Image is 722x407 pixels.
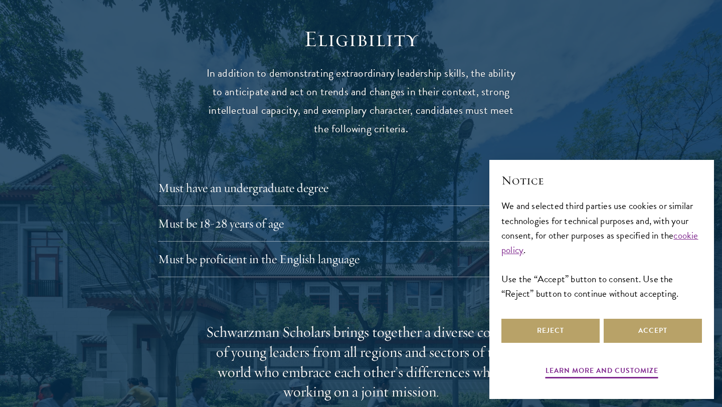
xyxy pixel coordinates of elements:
div: We and selected third parties use cookies or similar technologies for technical purposes and, wit... [501,198,702,300]
a: cookie policy [501,228,698,257]
h2: Eligibility [206,25,516,53]
h2: Notice [501,172,702,189]
button: Must be proficient in the English language [158,247,564,271]
button: Learn more and customize [546,364,658,380]
div: Schwarzman Scholars brings together a diverse cohort of young leaders from all regions and sector... [206,322,516,402]
button: Must be 18-28 years of age [158,212,564,236]
button: Must have an undergraduate degree [158,176,564,200]
button: Accept [604,319,702,343]
p: In addition to demonstrating extraordinary leadership skills, the ability to anticipate and act o... [206,64,516,138]
button: Reject [501,319,600,343]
